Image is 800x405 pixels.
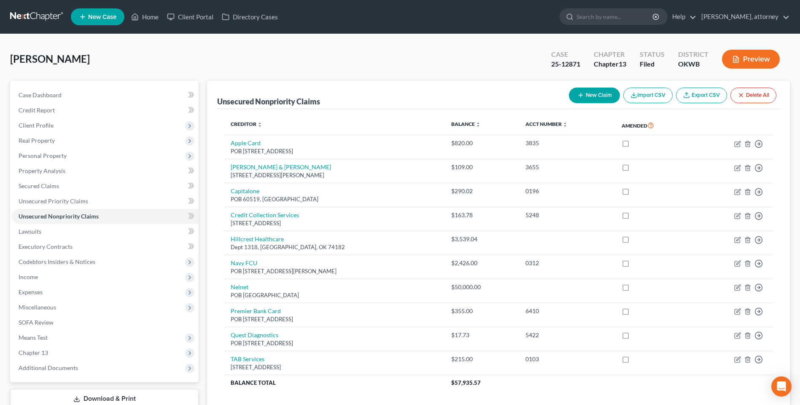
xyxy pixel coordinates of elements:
span: SOFA Review [19,319,54,326]
i: unfold_more [476,122,481,127]
a: Navy FCU [231,259,257,266]
div: $17.73 [451,331,512,339]
a: Premier Bank Card [231,307,281,314]
a: Directory Cases [218,9,282,24]
div: [STREET_ADDRESS] [231,363,438,371]
div: $2,426.00 [451,259,512,267]
div: $50,000.00 [451,283,512,291]
div: 3655 [525,163,608,171]
a: [PERSON_NAME] & [PERSON_NAME] [231,163,331,171]
a: Quest Diagnostics [231,331,278,338]
a: Home [127,9,163,24]
th: Amended [615,116,694,135]
a: Credit Collection Services [231,211,299,218]
span: Case Dashboard [19,91,62,99]
div: Status [640,50,665,59]
a: TAB Services [231,355,264,362]
a: Lawsuits [12,224,199,239]
div: POB [STREET_ADDRESS][PERSON_NAME] [231,267,438,275]
div: $109.00 [451,163,512,171]
a: Hillcrest Healthcare [231,235,284,242]
span: Unsecured Nonpriority Claims [19,213,99,220]
span: Property Analysis [19,167,65,174]
div: [STREET_ADDRESS] [231,219,438,227]
span: Credit Report [19,107,55,114]
div: 0196 [525,187,608,195]
div: 25-12871 [551,59,580,69]
a: Unsecured Priority Claims [12,194,199,209]
div: [STREET_ADDRESS][PERSON_NAME] [231,171,438,179]
a: Apple Card [231,139,261,147]
div: Dept 1318, [GEOGRAPHIC_DATA], OK 74182 [231,243,438,251]
div: $355.00 [451,307,512,315]
span: Client Profile [19,122,54,129]
div: Case [551,50,580,59]
span: Expenses [19,288,43,296]
div: Unsecured Nonpriority Claims [217,96,320,107]
div: 0103 [525,355,608,363]
span: New Case [88,14,116,20]
div: $163.78 [451,211,512,219]
a: Balance unfold_more [451,121,481,127]
span: Unsecured Priority Claims [19,197,88,205]
div: POB [STREET_ADDRESS] [231,315,438,323]
div: District [678,50,708,59]
a: Unsecured Nonpriority Claims [12,209,199,224]
div: $820.00 [451,139,512,147]
div: $3,539.04 [451,235,512,243]
button: Delete All [730,88,776,103]
button: Preview [722,50,780,69]
button: Import CSV [623,88,673,103]
a: Case Dashboard [12,88,199,103]
span: Additional Documents [19,364,78,371]
div: $290.02 [451,187,512,195]
div: 0312 [525,259,608,267]
a: Acct Number unfold_more [525,121,568,127]
span: Codebtors Insiders & Notices [19,258,95,265]
span: Miscellaneous [19,304,56,311]
span: 13 [619,60,626,68]
div: 3835 [525,139,608,147]
span: Secured Claims [19,182,59,189]
th: Balance Total [224,375,444,390]
div: POB 60519, [GEOGRAPHIC_DATA] [231,195,438,203]
a: Client Portal [163,9,218,24]
i: unfold_more [257,122,262,127]
div: Chapter [594,50,626,59]
i: unfold_more [563,122,568,127]
div: OKWB [678,59,708,69]
div: 5422 [525,331,608,339]
span: Real Property [19,137,55,144]
a: Capitalone [231,187,259,195]
input: Search by name... [576,9,654,24]
a: Secured Claims [12,179,199,194]
div: Filed [640,59,665,69]
span: [PERSON_NAME] [10,53,90,65]
a: Creditor unfold_more [231,121,262,127]
a: Executory Contracts [12,239,199,254]
div: POB [STREET_ADDRESS] [231,147,438,155]
a: Help [668,9,696,24]
span: Executory Contracts [19,243,73,250]
a: [PERSON_NAME], attorney [697,9,789,24]
span: Lawsuits [19,228,41,235]
div: POB [GEOGRAPHIC_DATA] [231,291,438,299]
a: SOFA Review [12,315,199,330]
div: 5248 [525,211,608,219]
span: $57,935.57 [451,379,481,386]
span: Chapter 13 [19,349,48,356]
span: Income [19,273,38,280]
div: POB [STREET_ADDRESS] [231,339,438,347]
a: Nelnet [231,283,248,290]
a: Credit Report [12,103,199,118]
div: Chapter [594,59,626,69]
div: 6410 [525,307,608,315]
div: Open Intercom Messenger [771,376,792,397]
button: New Claim [569,88,620,103]
span: Means Test [19,334,48,341]
a: Property Analysis [12,163,199,179]
div: $215.00 [451,355,512,363]
span: Personal Property [19,152,67,159]
a: Export CSV [676,88,727,103]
